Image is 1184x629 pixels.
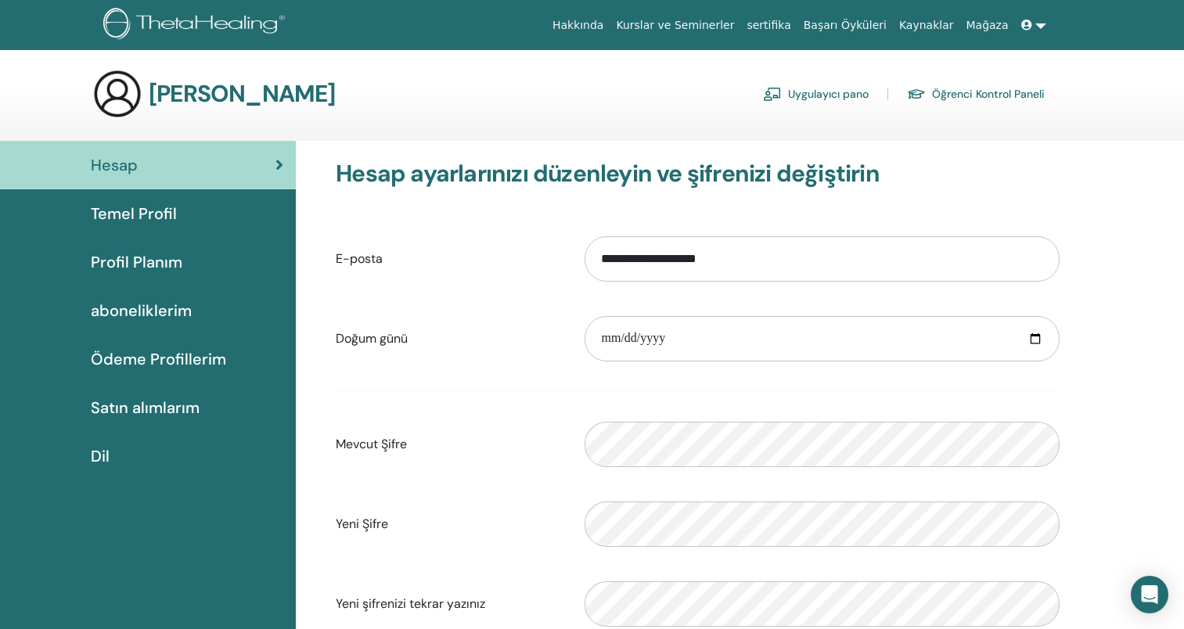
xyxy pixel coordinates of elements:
[324,430,573,459] label: Mevcut Şifre
[907,88,926,101] img: graduation-cap.svg
[149,80,336,108] h3: [PERSON_NAME]
[959,11,1014,40] a: Mağaza
[91,299,192,322] span: aboneliklerim
[91,347,226,371] span: Ödeme Profillerim
[91,202,177,225] span: Temel Profil
[91,396,200,419] span: Satın alımlarım
[893,11,960,40] a: Kaynaklar
[324,244,573,274] label: E-posta
[763,81,869,106] a: Uygulayıcı pano
[91,444,110,468] span: Dil
[103,8,290,43] img: logo.png
[797,11,893,40] a: Başarı Öyküleri
[1131,576,1168,613] div: Open Intercom Messenger
[324,589,573,619] label: Yeni şifrenizi tekrar yazınız
[907,81,1045,106] a: Öğrenci Kontrol Paneli
[546,11,610,40] a: Hakkında
[324,324,573,354] label: Doğum günü
[740,11,797,40] a: sertifika
[91,250,182,274] span: Profil Planım
[324,509,573,539] label: Yeni Şifre
[91,153,138,177] span: Hesap
[763,87,782,101] img: chalkboard-teacher.svg
[336,160,1060,188] h3: Hesap ayarlarınızı düzenleyin ve şifrenizi değiştirin
[92,69,142,119] img: generic-user-icon.jpg
[610,11,740,40] a: Kurslar ve Seminerler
